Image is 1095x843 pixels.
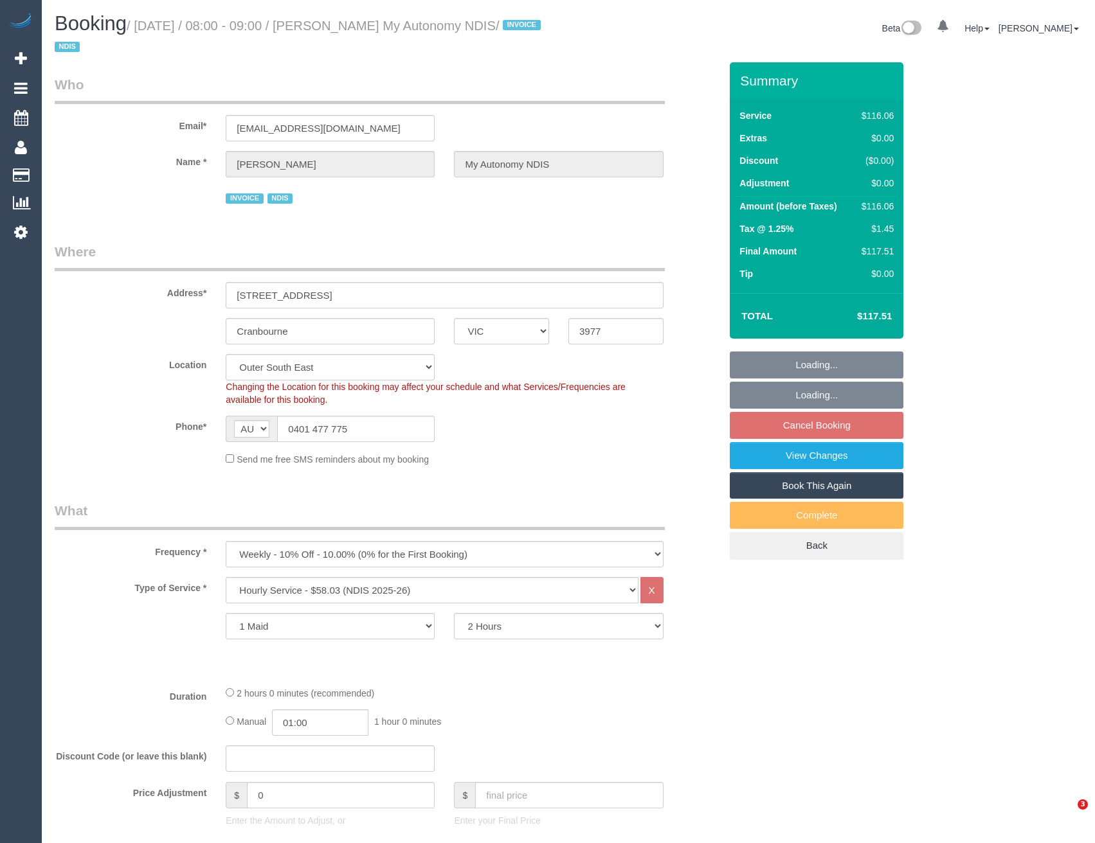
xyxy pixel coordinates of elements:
[226,814,435,827] p: Enter the Amount to Adjust, or
[45,577,216,594] label: Type of Service *
[739,154,778,167] label: Discount
[267,193,293,204] span: NDIS
[856,267,894,280] div: $0.00
[741,310,773,321] strong: Total
[1078,799,1088,810] span: 3
[475,782,663,808] input: final price
[740,73,897,88] h3: Summary
[45,115,216,132] label: Email*
[730,472,903,499] a: Book This Again
[277,416,435,442] input: Phone*
[739,200,837,213] label: Amount (before Taxes)
[237,454,429,465] span: Send me free SMS reminders about my booking
[739,109,772,122] label: Service
[374,716,441,727] span: 1 hour 0 minutes
[739,177,789,190] label: Adjustment
[237,716,266,727] span: Manual
[882,23,922,33] a: Beta
[226,151,435,177] input: First Name*
[819,311,892,322] h4: $117.51
[45,151,216,168] label: Name *
[739,267,753,280] label: Tip
[45,416,216,433] label: Phone*
[45,745,216,763] label: Discount Code (or leave this blank)
[568,318,664,344] input: Post Code*
[856,132,894,145] div: $0.00
[739,245,797,258] label: Final Amount
[730,442,903,469] a: View Changes
[55,242,665,271] legend: Where
[55,501,665,530] legend: What
[226,318,435,344] input: Suburb*
[55,12,127,35] span: Booking
[503,20,540,30] span: INVOICE
[45,541,216,558] label: Frequency *
[237,688,374,698] span: 2 hours 0 minutes (recommended)
[226,115,435,141] input: Email*
[454,151,663,177] input: Last Name*
[964,23,990,33] a: Help
[856,177,894,190] div: $0.00
[1051,799,1082,830] iframe: Intercom live chat
[739,222,793,235] label: Tax @ 1.25%
[226,782,247,808] span: $
[45,282,216,299] label: Address*
[45,686,216,703] label: Duration
[55,19,545,55] small: / [DATE] / 08:00 - 09:00 / [PERSON_NAME] My Autonomy NDIS
[900,21,921,37] img: New interface
[45,782,216,799] label: Price Adjustment
[55,42,80,52] span: NDIS
[454,782,475,808] span: $
[856,222,894,235] div: $1.45
[856,200,894,213] div: $116.06
[226,193,263,204] span: INVOICE
[454,814,663,827] p: Enter your Final Price
[226,382,626,405] span: Changing the Location for this booking may affect your schedule and what Services/Frequencies are...
[45,354,216,371] label: Location
[730,532,903,559] a: Back
[856,109,894,122] div: $116.06
[856,154,894,167] div: ($0.00)
[55,75,665,104] legend: Who
[8,13,33,31] img: Automaid Logo
[856,245,894,258] div: $117.51
[999,23,1079,33] a: [PERSON_NAME]
[739,132,767,145] label: Extras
